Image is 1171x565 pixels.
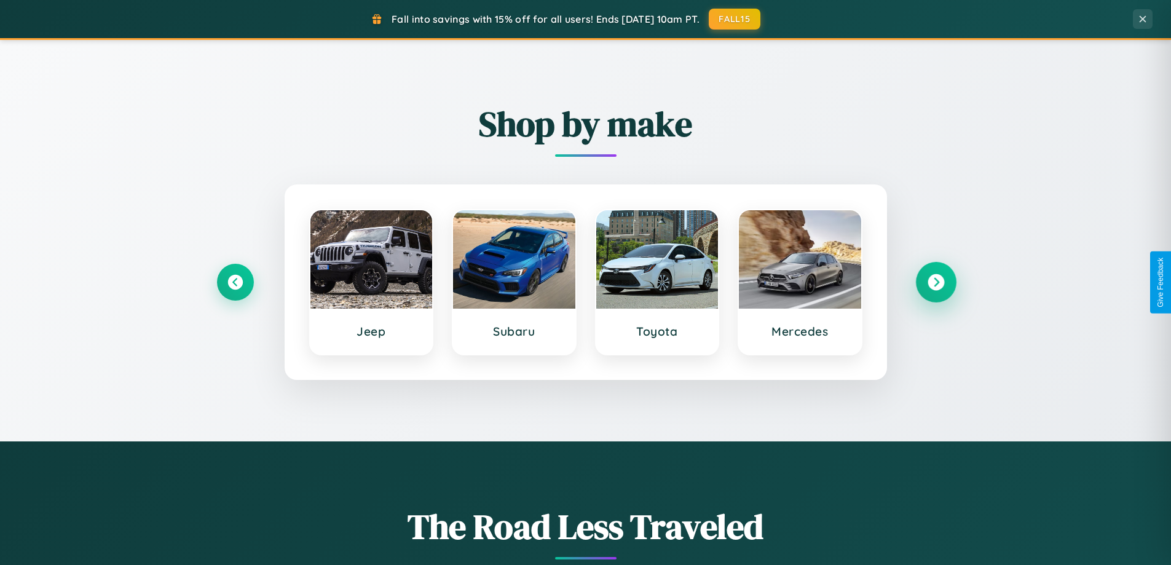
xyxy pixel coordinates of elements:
[751,324,849,339] h3: Mercedes
[323,324,420,339] h3: Jeep
[217,503,955,550] h1: The Road Less Traveled
[709,9,760,30] button: FALL15
[1156,258,1165,307] div: Give Feedback
[217,100,955,148] h2: Shop by make
[465,324,563,339] h3: Subaru
[609,324,706,339] h3: Toyota
[392,13,700,25] span: Fall into savings with 15% off for all users! Ends [DATE] 10am PT.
